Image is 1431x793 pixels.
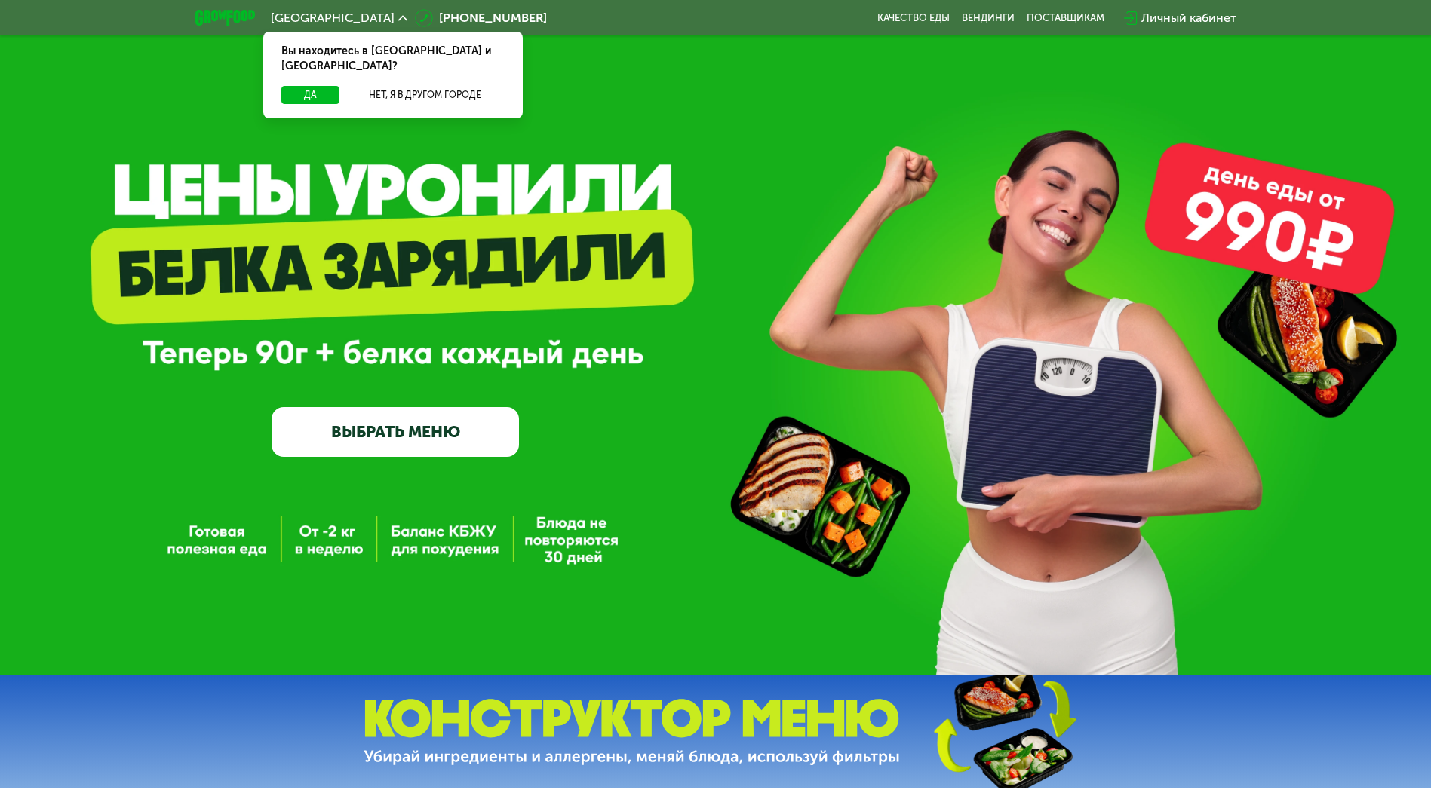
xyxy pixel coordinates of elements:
[272,407,519,457] a: ВЫБРАТЬ МЕНЮ
[877,12,950,24] a: Качество еды
[1027,12,1104,24] div: поставщикам
[263,32,523,86] div: Вы находитесь в [GEOGRAPHIC_DATA] и [GEOGRAPHIC_DATA]?
[1141,9,1236,27] div: Личный кабинет
[281,86,339,104] button: Да
[345,86,505,104] button: Нет, я в другом городе
[415,9,547,27] a: [PHONE_NUMBER]
[271,12,395,24] span: [GEOGRAPHIC_DATA]
[962,12,1015,24] a: Вендинги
